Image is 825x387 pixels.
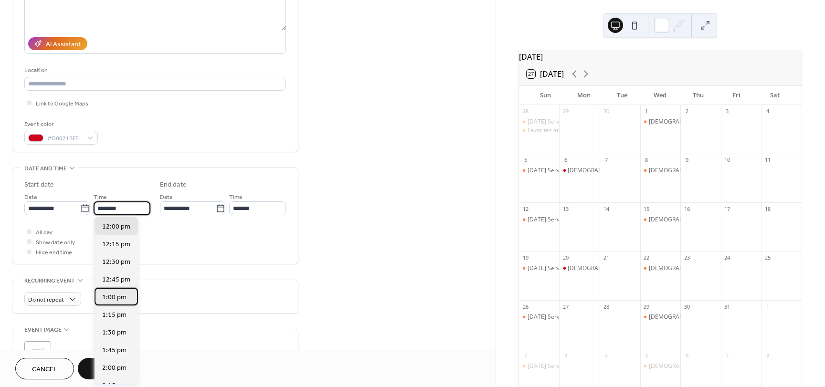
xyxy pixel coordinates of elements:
[47,134,83,144] span: #D0021BFF
[28,294,64,305] span: Do not repeat
[683,352,690,359] div: 6
[649,313,728,321] div: [DEMOGRAPHIC_DATA] Study
[528,313,570,321] div: [DATE] Services
[24,341,51,368] div: ;
[559,167,600,175] div: Ladies Pre-Packing
[724,254,731,261] div: 24
[643,157,650,164] div: 8
[683,303,690,310] div: 30
[15,358,74,379] button: Cancel
[764,303,771,310] div: 1
[649,118,728,126] div: [DEMOGRAPHIC_DATA] Study
[724,157,731,164] div: 10
[522,352,529,359] div: 2
[649,216,728,224] div: [DEMOGRAPHIC_DATA] Study
[562,157,569,164] div: 6
[562,254,569,261] div: 20
[519,264,560,272] div: Sunday Services
[643,303,650,310] div: 29
[519,313,560,321] div: Sunday Services
[528,216,570,224] div: [DATE] Services
[649,264,728,272] div: [DEMOGRAPHIC_DATA] Study
[522,157,529,164] div: 5
[683,157,690,164] div: 9
[643,352,650,359] div: 5
[102,293,127,303] span: 1:00 pm
[568,167,664,175] div: [DEMOGRAPHIC_DATA] Pre-Packing
[522,108,529,115] div: 28
[102,257,130,267] span: 12:30 pm
[640,264,681,272] div: Bible Study
[603,108,610,115] div: 30
[528,126,592,135] div: Favorites and Fellowship
[756,86,794,105] div: Sat
[640,216,681,224] div: Bible Study
[679,86,718,105] div: Thu
[522,254,529,261] div: 19
[102,345,127,356] span: 1:45 pm
[603,303,610,310] div: 28
[522,205,529,212] div: 12
[32,365,57,375] span: Cancel
[603,352,610,359] div: 4
[519,362,560,370] div: Sunday Services
[528,118,570,126] div: [DATE] Services
[102,310,127,320] span: 1:15 pm
[603,157,610,164] div: 7
[568,264,664,272] div: [DEMOGRAPHIC_DATA] Pre-Packing
[724,352,731,359] div: 7
[640,313,681,321] div: Bible Study
[24,192,37,202] span: Date
[102,363,127,373] span: 2:00 pm
[28,37,87,50] button: AI Assistant
[764,352,771,359] div: 8
[764,108,771,115] div: 4
[640,118,681,126] div: Bible Study
[102,222,130,232] span: 12:00 pm
[78,358,127,379] button: Save
[683,205,690,212] div: 16
[562,205,569,212] div: 13
[24,119,96,129] div: Event color
[102,240,130,250] span: 12:15 pm
[36,248,72,258] span: Hide end time
[24,276,75,286] span: Recurring event
[649,362,728,370] div: [DEMOGRAPHIC_DATA] Study
[640,167,681,175] div: Bible Study
[229,192,243,202] span: Time
[519,167,560,175] div: Sunday Services
[24,180,54,190] div: Start date
[764,205,771,212] div: 18
[724,108,731,115] div: 3
[24,65,284,75] div: Location
[559,264,600,272] div: Ladies Pre-Packing
[640,362,681,370] div: Bible Study
[562,108,569,115] div: 29
[523,67,567,81] button: 27[DATE]
[522,303,529,310] div: 26
[562,352,569,359] div: 3
[527,86,565,105] div: Sun
[519,216,560,224] div: Sunday Services
[519,118,560,126] div: Sunday Services
[643,108,650,115] div: 1
[764,157,771,164] div: 11
[641,86,679,105] div: Wed
[24,164,67,174] span: Date and time
[519,51,802,63] div: [DATE]
[102,328,127,338] span: 1:30 pm
[528,264,570,272] div: [DATE] Services
[528,167,570,175] div: [DATE] Services
[519,126,560,135] div: Favorites and Fellowship
[24,325,62,335] span: Event image
[718,86,756,105] div: Fri
[603,254,610,261] div: 21
[724,303,731,310] div: 31
[643,205,650,212] div: 15
[36,228,53,238] span: All day
[36,99,88,109] span: Link to Google Maps
[565,86,603,105] div: Mon
[603,86,641,105] div: Tue
[160,192,173,202] span: Date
